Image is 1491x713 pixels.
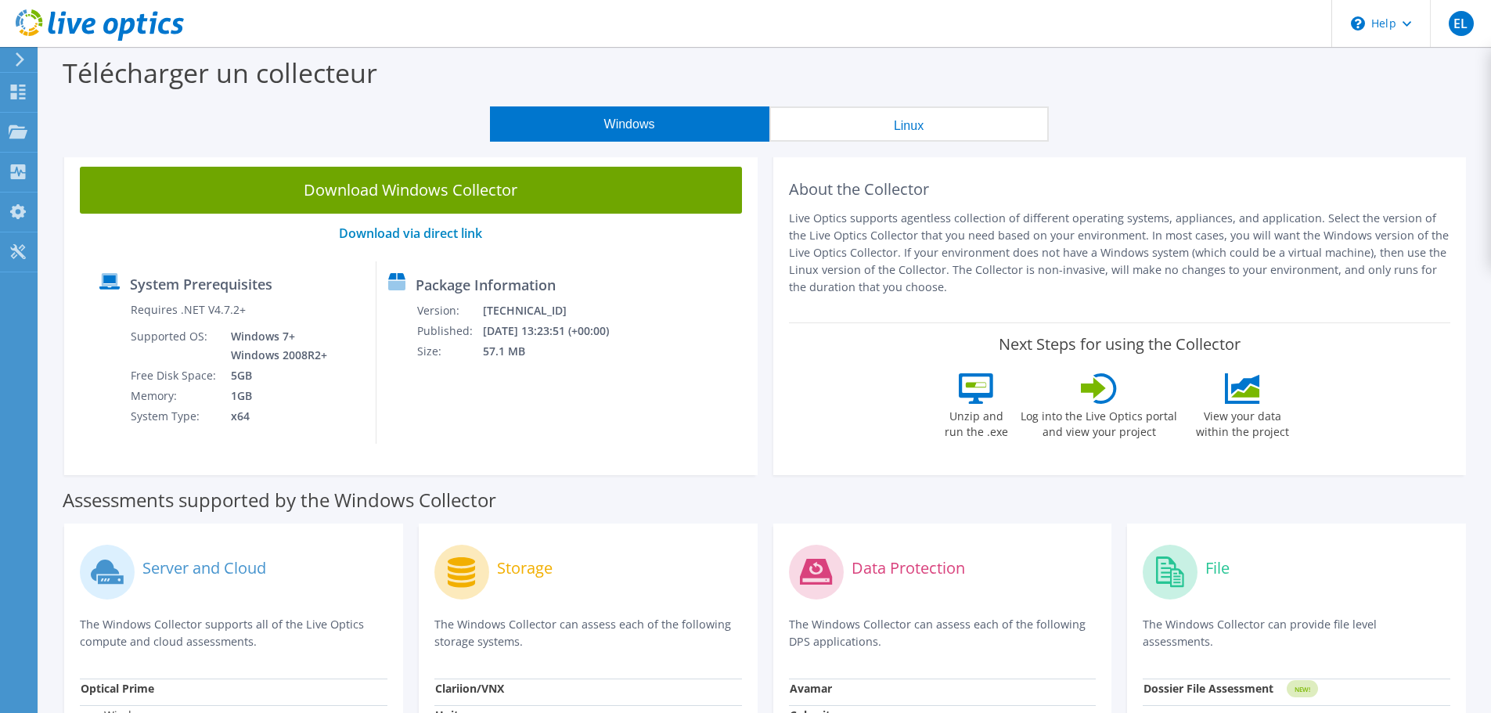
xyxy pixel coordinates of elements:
[789,180,1451,199] h2: About the Collector
[130,276,272,292] label: System Prerequisites
[482,301,629,321] td: [TECHNICAL_ID]
[482,341,629,362] td: 57.1 MB
[416,277,556,293] label: Package Information
[130,386,219,406] td: Memory:
[81,681,154,696] strong: Optical Prime
[769,106,1049,142] button: Linux
[790,681,832,696] strong: Avamar
[999,335,1241,354] label: Next Steps for using the Collector
[497,560,553,576] label: Storage
[131,302,246,318] label: Requires .NET V4.7.2+
[142,560,266,576] label: Server and Cloud
[490,106,769,142] button: Windows
[1449,11,1474,36] span: EL
[435,681,504,696] strong: Clariion/VNX
[1186,404,1298,440] label: View your data within the project
[1295,685,1310,693] tspan: NEW!
[416,321,482,341] td: Published:
[130,406,219,427] td: System Type:
[219,406,330,427] td: x64
[416,301,482,321] td: Version:
[219,366,330,386] td: 5GB
[482,321,629,341] td: [DATE] 13:23:51 (+00:00)
[1143,681,1273,696] strong: Dossier File Assessment
[339,225,482,242] a: Download via direct link
[852,560,965,576] label: Data Protection
[940,404,1012,440] label: Unzip and run the .exe
[416,341,482,362] td: Size:
[80,616,387,650] p: The Windows Collector supports all of the Live Optics compute and cloud assessments.
[80,167,742,214] a: Download Windows Collector
[1020,404,1178,440] label: Log into the Live Optics portal and view your project
[63,55,377,91] label: Télécharger un collecteur
[434,616,742,650] p: The Windows Collector can assess each of the following storage systems.
[1351,16,1365,31] svg: \n
[789,210,1451,296] p: Live Optics supports agentless collection of different operating systems, appliances, and applica...
[130,366,219,386] td: Free Disk Space:
[63,492,496,508] label: Assessments supported by the Windows Collector
[219,386,330,406] td: 1GB
[219,326,330,366] td: Windows 7+ Windows 2008R2+
[1143,616,1450,650] p: The Windows Collector can provide file level assessments.
[789,616,1097,650] p: The Windows Collector can assess each of the following DPS applications.
[1205,560,1230,576] label: File
[130,326,219,366] td: Supported OS:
